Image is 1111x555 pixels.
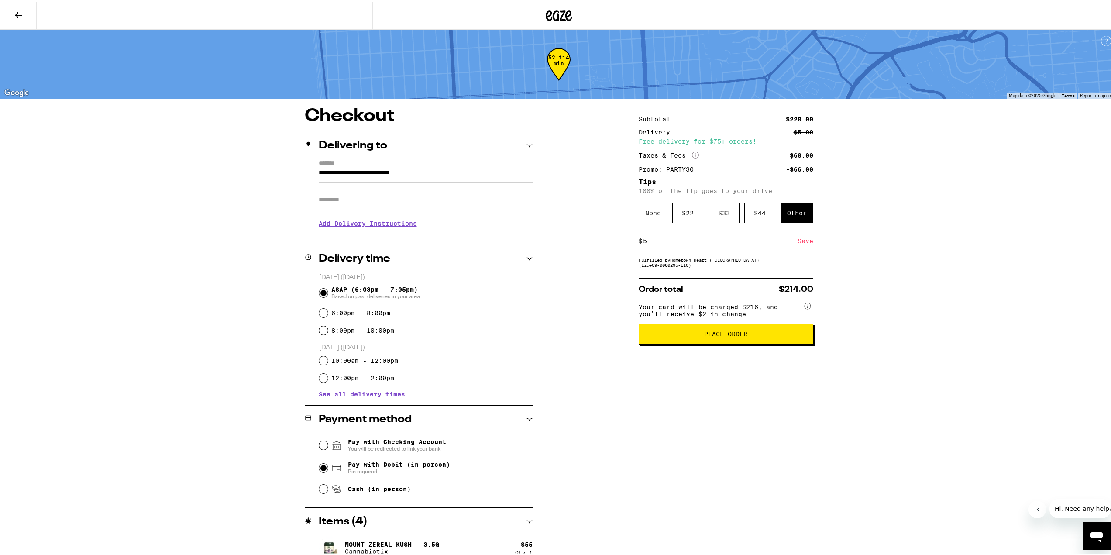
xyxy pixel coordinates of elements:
h1: Checkout [305,106,533,123]
div: Save [798,230,813,249]
iframe: Message from company [1049,497,1111,517]
p: [DATE] ([DATE]) [319,342,533,350]
div: Fulfilled by Hometown Heart ([GEOGRAPHIC_DATA]) (Lic# C9-0000295-LIC ) [639,255,813,266]
span: Cash (in person) [348,484,411,491]
div: $5.00 [794,128,813,134]
span: $214.00 [779,284,813,292]
span: Hi. Need any help? [5,6,63,13]
p: 100% of the tip goes to your driver [639,186,813,193]
input: 0 [643,235,798,243]
span: You will be redirected to link your bank [348,444,446,451]
div: Qty: 1 [515,548,533,554]
span: Place Order [704,329,747,335]
div: $ [639,230,643,249]
div: Other [781,201,813,221]
div: Free delivery for $75+ orders! [639,137,813,143]
h5: Tips [639,177,813,184]
span: Pay with Checking Account [348,437,446,451]
h2: Items ( 4 ) [319,515,368,525]
div: 52-114 min [547,53,571,86]
span: ASAP (6:03pm - 7:05pm) [331,284,420,298]
div: Taxes & Fees [639,150,699,158]
div: $ 55 [521,539,533,546]
span: Order total [639,284,683,292]
div: -$66.00 [786,165,813,171]
span: Based on past deliveries in your area [331,291,420,298]
p: [DATE] ([DATE]) [319,272,533,280]
label: 10:00am - 12:00pm [331,355,398,362]
img: Google [2,86,31,97]
a: Terms [1062,91,1075,97]
h2: Delivering to [319,139,387,149]
span: Pay with Debit (in person) [348,459,450,466]
div: $ 44 [744,201,775,221]
div: Promo: PARTY30 [639,165,700,171]
iframe: Button to launch messaging window [1083,520,1111,548]
label: 6:00pm - 8:00pm [331,308,390,315]
h2: Delivery time [319,252,390,262]
span: Your card will be charged $216, and you’ll receive $2 in change [639,299,803,316]
div: $60.00 [790,151,813,157]
span: Pin required [348,466,450,473]
div: $ 22 [672,201,703,221]
h3: Add Delivery Instructions [319,212,533,232]
div: $ 33 [709,201,740,221]
button: See all delivery times [319,390,405,396]
iframe: Close message [1028,499,1046,517]
p: Mount Zereal Kush - 3.5g [345,539,439,546]
div: None [639,201,667,221]
p: We'll contact you at [PHONE_NUMBER] when we arrive [319,232,533,239]
button: Place Order [639,322,813,343]
span: Map data ©2025 Google [1009,91,1056,96]
h2: Payment method [319,413,412,423]
div: Delivery [639,128,676,134]
div: Subtotal [639,114,676,121]
p: Cannabiotix [345,546,439,553]
a: Open this area in Google Maps (opens a new window) [2,86,31,97]
div: $220.00 [786,114,813,121]
label: 8:00pm - 10:00pm [331,325,394,332]
label: 12:00pm - 2:00pm [331,373,394,380]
